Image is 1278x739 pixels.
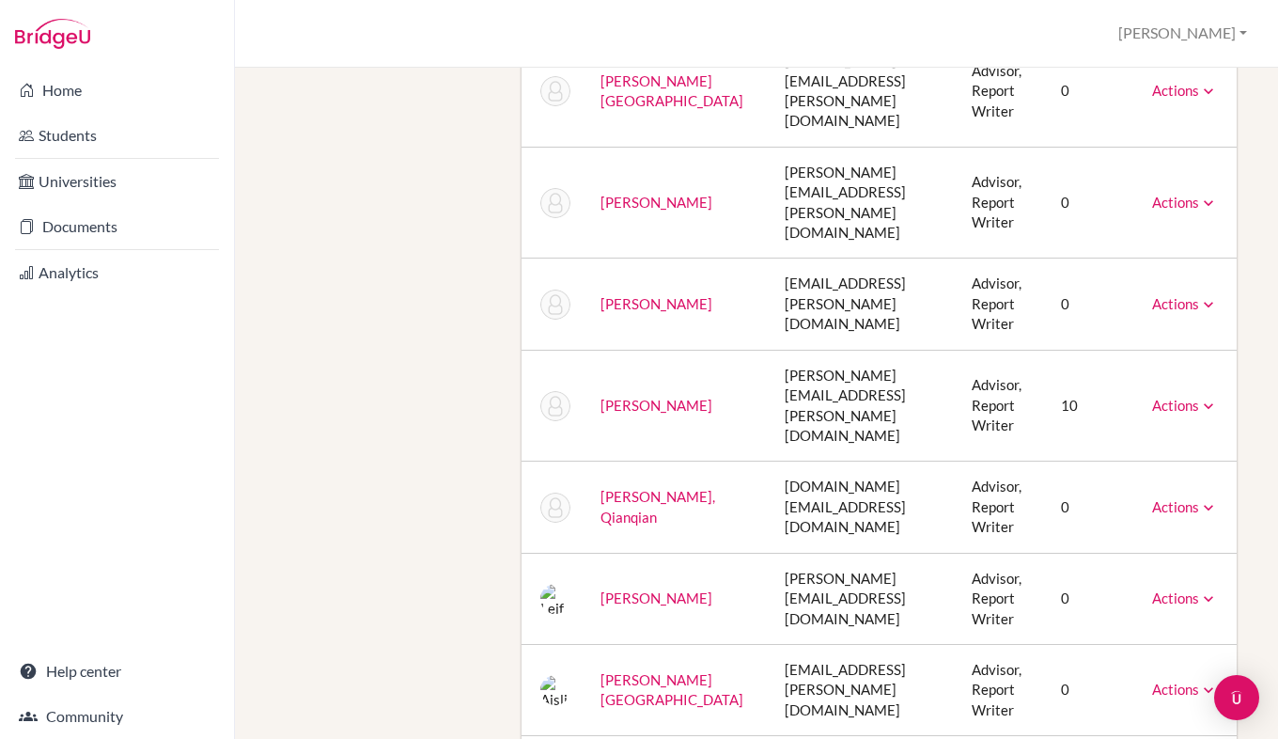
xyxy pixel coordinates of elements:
[1152,590,1218,606] a: Actions
[1110,16,1255,51] button: [PERSON_NAME]
[600,590,712,606] a: [PERSON_NAME]
[600,671,743,708] a: [PERSON_NAME][GEOGRAPHIC_DATA]
[4,698,230,735] a: Community
[600,397,712,414] a: [PERSON_NAME]
[540,675,570,705] img: Aisling McConville
[1046,259,1137,350] td: 0
[770,147,957,259] td: [PERSON_NAME][EMAIL_ADDRESS][PERSON_NAME][DOMAIN_NAME]
[957,259,1046,350] td: Advisor, Report Writer
[600,488,715,525] a: [PERSON_NAME], Qianqian
[1046,462,1137,553] td: 0
[1046,350,1137,462] td: 10
[1152,295,1218,312] a: Actions
[540,188,570,218] img: Lara Gregori
[4,653,230,690] a: Help center
[1152,194,1218,211] a: Actions
[1046,36,1137,148] td: 0
[540,493,570,523] img: Qianqian Li
[1214,675,1259,720] div: Open Intercom Messenger
[4,117,230,154] a: Students
[4,163,230,200] a: Universities
[600,295,712,312] a: [PERSON_NAME]
[1152,82,1218,99] a: Actions
[957,553,1046,644] td: Advisor, Report Writer
[770,259,957,350] td: [EMAIL_ADDRESS][PERSON_NAME][DOMAIN_NAME]
[4,71,230,109] a: Home
[1046,553,1137,644] td: 0
[770,350,957,462] td: [PERSON_NAME][EMAIL_ADDRESS][PERSON_NAME][DOMAIN_NAME]
[957,644,1046,735] td: Advisor, Report Writer
[957,147,1046,259] td: Advisor, Report Writer
[1046,147,1137,259] td: 0
[770,644,957,735] td: [EMAIL_ADDRESS][PERSON_NAME][DOMAIN_NAME]
[1152,397,1218,414] a: Actions
[770,553,957,644] td: [PERSON_NAME][EMAIL_ADDRESS][DOMAIN_NAME]
[4,208,230,245] a: Documents
[4,254,230,291] a: Analytics
[540,584,570,614] img: Leif Mariussen
[600,194,712,211] a: [PERSON_NAME]
[600,72,743,109] a: [PERSON_NAME][GEOGRAPHIC_DATA]
[770,462,957,553] td: [DOMAIN_NAME][EMAIL_ADDRESS][DOMAIN_NAME]
[957,462,1046,553] td: Advisor, Report Writer
[770,36,957,148] td: [PERSON_NAME][EMAIL_ADDRESS][PERSON_NAME][DOMAIN_NAME]
[1152,681,1218,698] a: Actions
[1046,644,1137,735] td: 0
[957,350,1046,462] td: Advisor, Report Writer
[540,391,570,421] img: Lawrence Hill
[957,36,1046,148] td: Advisor, Report Writer
[15,19,90,49] img: Bridge-U
[1152,498,1218,515] a: Actions
[540,290,570,320] img: Carolin Haubold
[540,76,570,106] img: Lynn Forsyth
